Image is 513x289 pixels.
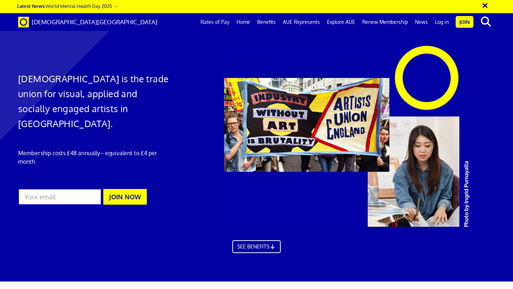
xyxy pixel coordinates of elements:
[323,13,359,31] a: Explore AUE
[103,189,147,205] button: JOIN NOW
[411,13,431,31] a: News
[17,3,118,9] a: Latest News:World Mental Health Day 2025 →
[32,18,157,26] span: [DEMOGRAPHIC_DATA][GEOGRAPHIC_DATA]
[475,14,497,29] button: search
[18,71,170,131] h1: [DEMOGRAPHIC_DATA] is the trade union for visual, applied and socially engaged artists in [GEOGRA...
[18,149,170,166] p: Membership costs £48 annually – equivalent to £4 per month.
[254,13,279,31] a: Benefits
[233,13,254,31] a: Home
[456,16,473,28] a: Join
[232,240,281,253] a: SEE BENEFITS
[197,13,233,31] a: Rates of Pay
[13,13,163,31] a: Brand [DEMOGRAPHIC_DATA][GEOGRAPHIC_DATA]
[359,13,411,31] a: Renew Membership
[17,3,46,9] strong: Latest News:
[431,13,452,31] a: Log in
[279,13,323,31] a: AUE Represents
[18,189,102,205] input: Your email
